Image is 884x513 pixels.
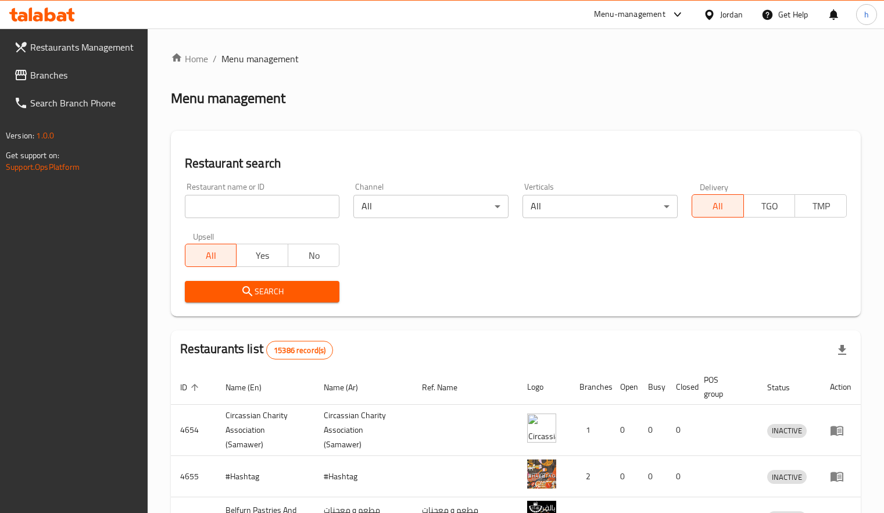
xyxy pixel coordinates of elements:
[6,148,59,163] span: Get support on:
[5,33,148,61] a: Restaurants Management
[794,194,847,218] button: TMP
[185,195,340,218] input: Search for restaurant name or ID..
[518,369,570,405] th: Logo
[828,336,856,364] div: Export file
[221,52,299,66] span: Menu management
[267,345,332,356] span: 15386 record(s)
[216,405,314,456] td: ​Circassian ​Charity ​Association​ (Samawer)
[226,380,277,394] span: Name (En)
[171,456,216,497] td: 4655
[821,369,861,405] th: Action
[324,380,373,394] span: Name (Ar)
[171,405,216,456] td: 4654
[767,380,805,394] span: Status
[266,341,333,359] div: Total records count
[639,456,667,497] td: 0
[30,68,138,82] span: Branches
[570,456,611,497] td: 2
[185,281,340,302] button: Search
[639,405,667,456] td: 0
[704,373,744,401] span: POS group
[830,423,851,437] div: Menu
[6,159,80,174] a: Support.OpsPlatform
[611,405,639,456] td: 0
[30,96,138,110] span: Search Branch Phone
[185,244,237,267] button: All
[5,61,148,89] a: Branches
[570,405,611,456] td: 1
[422,380,473,394] span: Ref. Name
[353,195,509,218] div: All
[767,424,807,437] span: INACTIVE
[527,459,556,489] img: #Hashtag
[236,244,288,267] button: Yes
[193,232,214,240] label: Upsell
[194,284,331,299] span: Search
[667,456,695,497] td: 0
[639,369,667,405] th: Busy
[36,128,54,143] span: 1.0.0
[180,380,202,394] span: ID
[697,198,739,215] span: All
[30,40,138,54] span: Restaurants Management
[594,8,665,22] div: Menu-management
[293,247,335,264] span: No
[692,194,744,218] button: All
[6,128,34,143] span: Version:
[190,247,232,264] span: All
[241,247,284,264] span: Yes
[611,369,639,405] th: Open
[171,89,285,108] h2: Menu management
[216,456,314,497] td: #Hashtag
[171,52,208,66] a: Home
[527,414,556,443] img: ​Circassian ​Charity ​Association​ (Samawer)
[767,471,807,484] span: INACTIVE
[720,8,743,21] div: Jordan
[800,198,842,215] span: TMP
[171,52,861,66] nav: breadcrumb
[288,244,340,267] button: No
[314,405,413,456] td: ​Circassian ​Charity ​Association​ (Samawer)
[667,405,695,456] td: 0
[767,424,807,438] div: INACTIVE
[314,456,413,497] td: #Hashtag
[180,340,334,359] h2: Restaurants list
[667,369,695,405] th: Closed
[749,198,791,215] span: TGO
[700,183,729,191] label: Delivery
[570,369,611,405] th: Branches
[213,52,217,66] li: /
[522,195,678,218] div: All
[611,456,639,497] td: 0
[830,469,851,483] div: Menu
[864,8,869,21] span: h
[185,155,847,172] h2: Restaurant search
[743,194,796,218] button: TGO
[5,89,148,117] a: Search Branch Phone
